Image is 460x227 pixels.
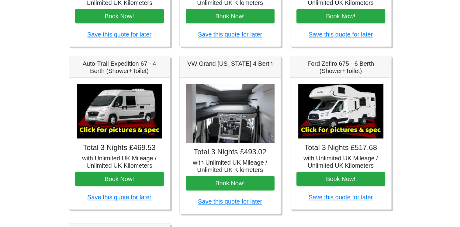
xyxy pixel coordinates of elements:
[309,31,373,38] a: Save this quote for later
[296,60,385,75] h5: Ford Zefiro 675 - 6 Berth (Shower+Toilet)
[75,143,164,152] h4: Total 3 Nights £469.53
[186,176,275,190] button: Book Now!
[75,60,164,75] h5: Auto-Trail Expedition 67 - 4 Berth (Shower+Toilet)
[298,84,383,138] img: Ford Zefiro 675 - 6 Berth (Shower+Toilet)
[186,159,275,173] h5: with Unlimited UK Mileage / Unlimited UK Kilometers
[296,155,385,169] h5: with Unlimited UK Mileage / Unlimited UK Kilometers
[77,84,162,138] img: Auto-Trail Expedition 67 - 4 Berth (Shower+Toilet)
[309,194,373,201] a: Save this quote for later
[186,60,275,67] h5: VW Grand [US_STATE] 4 Berth
[186,148,275,156] h4: Total 3 Nights £493.02
[198,198,262,205] a: Save this quote for later
[75,172,164,186] button: Book Now!
[87,194,151,201] a: Save this quote for later
[75,9,164,23] button: Book Now!
[296,172,385,186] button: Book Now!
[186,84,275,143] img: VW Grand California 4 Berth
[75,155,164,169] h5: with Unlimited UK Mileage / Unlimited UK Kilometers
[198,31,262,38] a: Save this quote for later
[296,143,385,152] h4: Total 3 Nights £517.68
[87,31,151,38] a: Save this quote for later
[296,9,385,23] button: Book Now!
[186,9,275,23] button: Book Now!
